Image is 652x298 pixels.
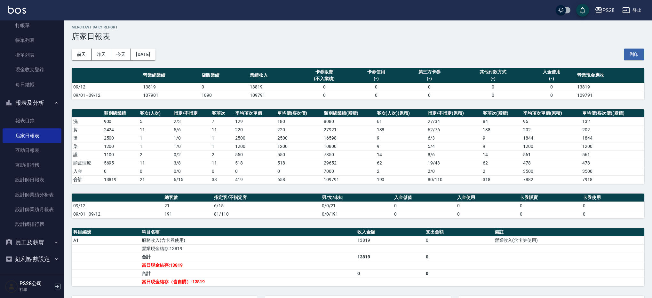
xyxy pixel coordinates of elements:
td: 1 / 0 [172,134,210,142]
td: 84 [481,117,521,126]
button: PS28 [592,4,617,17]
td: 9 [481,134,521,142]
td: 8 / 6 [426,150,481,159]
h2: Merchant Daily Report [72,25,644,29]
img: Person [5,280,18,293]
td: 3500 [521,167,581,175]
th: 營業總業績 [141,68,200,83]
button: 紅利點數設定 [3,251,61,267]
td: 0 [518,210,581,218]
td: 13819 [248,83,297,91]
button: 登出 [620,4,644,16]
td: 0/0/191 [320,210,393,218]
td: 0/0/21 [320,202,393,210]
a: 設計師排行榜 [3,217,61,232]
div: (不入業績) [298,75,350,82]
a: 設計師業績月報表 [3,202,61,217]
td: 419 [234,175,276,184]
td: 0 [200,83,248,91]
td: 62 / 76 [426,126,481,134]
td: 5 / 6 [172,126,210,134]
td: 營業現金結存:13819 [140,244,356,253]
td: 09/12 [72,83,141,91]
th: 平均項次單價(累積) [521,109,581,118]
a: 打帳單 [3,18,61,33]
td: 0 [456,210,519,218]
button: 報表及分析 [3,95,61,111]
td: 1 [210,134,234,142]
td: 7882 [521,175,581,184]
td: 190 [375,175,426,184]
td: 21 [163,202,212,210]
td: 9 [375,134,426,142]
th: 指定/不指定(累積) [426,109,481,118]
td: 1200 [102,142,138,150]
td: 1200 [276,142,322,150]
td: 81/110 [212,210,320,218]
td: 當日現金結存:13819 [140,261,356,269]
td: 62 [375,159,426,167]
td: 109791 [248,91,297,99]
a: 設計師業績分析表 [3,187,61,202]
td: 518 [234,159,276,167]
a: 互助日報表 [3,143,61,158]
td: 1 [210,142,234,150]
div: 卡券使用 [354,69,399,75]
td: 318 [481,175,521,184]
td: 2500 [102,134,138,142]
td: A1 [72,236,140,244]
td: 0 [393,202,456,210]
td: 5695 [102,159,138,167]
td: 7000 [322,167,375,175]
td: 0 [424,269,493,278]
a: 店家日報表 [3,128,61,143]
a: 現金收支登錄 [3,62,61,77]
div: 其他付款方式 [460,69,526,75]
a: 每日結帳 [3,77,61,92]
td: 合計 [140,269,356,278]
td: 2 [210,150,234,159]
td: 1200 [581,142,644,150]
td: 2 [375,167,426,175]
td: 0 [581,202,644,210]
td: 1844 [521,134,581,142]
th: 店販業績 [200,68,248,83]
td: 3 / 8 [172,159,210,167]
th: 客次(人次) [138,109,172,118]
div: (-) [529,75,574,82]
button: 前天 [72,49,91,60]
th: 客項次(累積) [481,109,521,118]
td: 0 [581,210,644,218]
button: 昨天 [91,49,111,60]
td: 2 [481,167,521,175]
table: a dense table [72,68,644,100]
td: 6/15 [172,175,210,184]
td: 13819 [141,83,200,91]
table: a dense table [72,194,644,218]
td: 27921 [322,126,375,134]
td: 0 [102,167,138,175]
td: 1 [138,142,172,150]
td: 29652 [322,159,375,167]
td: 1200 [521,142,581,150]
th: 科目名稱 [140,228,356,236]
td: 33 [210,175,234,184]
th: 備註 [493,228,644,236]
td: 13819 [102,175,138,184]
button: 員工及薪資 [3,234,61,251]
div: 卡券販賣 [298,69,350,75]
td: 0 / 0 [172,167,210,175]
th: 類別總業績(累積) [322,109,375,118]
td: 0 [210,167,234,175]
td: 13819 [576,83,644,91]
button: 列印 [624,49,644,60]
td: 0 [518,202,581,210]
th: 客項次 [210,109,234,118]
td: 0 [527,83,576,91]
td: 1890 [200,91,248,99]
td: 11 [210,126,234,134]
a: 互助排行榜 [3,158,61,172]
td: 109791 [322,175,375,184]
td: 1100 [102,150,138,159]
th: 營業現金應收 [576,68,644,83]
